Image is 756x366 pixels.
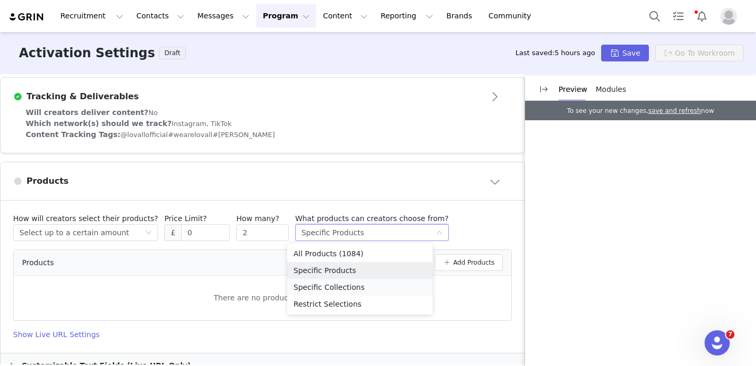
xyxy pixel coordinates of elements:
[479,88,512,105] button: Open module
[164,213,230,224] p: Price Limit?
[213,131,275,139] span: #[PERSON_NAME]
[256,4,316,28] button: Program
[295,213,448,224] p: What products can creators choose from?
[374,4,439,28] button: Reporting
[13,213,158,224] p: How will creators select their products?
[705,330,730,355] iframe: Intercom live chat
[13,329,512,340] h4: Show Live URL Settings
[287,296,433,312] li: Restrict Selections
[172,120,232,128] span: Instagram, TikTok
[559,84,587,95] p: Preview
[23,90,139,103] h3: Tracking & Deliverables
[435,254,503,271] button: Add Products
[482,4,542,28] a: Community
[516,49,595,57] span: Last saved:
[701,107,714,114] span: now
[720,8,737,25] img: placeholder-profile.jpg
[19,225,129,240] div: Select up to a certain amount
[237,225,288,240] input: Required
[26,130,120,139] span: Content Tracking Tags:
[120,131,167,139] span: @lovallofficial
[159,47,185,59] span: Draft
[301,225,364,240] div: Specific Products
[26,107,499,118] div: No
[479,173,512,190] button: Close module
[655,45,743,61] a: Go To Workroom
[191,4,256,28] button: Messages
[648,107,701,114] a: save and refresh
[14,284,511,312] div: There are no products yet.
[287,245,433,262] li: All Products (1084)
[714,8,748,25] button: Profile
[54,4,130,28] button: Recruitment
[164,224,181,241] span: £
[567,107,648,114] span: To see your new changes,
[8,12,45,22] img: grin logo
[436,229,443,237] i: icon: down
[145,229,152,237] i: icon: down
[287,279,433,296] li: Specific Collections
[726,330,734,339] span: 7
[236,213,289,224] p: How many?
[317,4,374,28] button: Content
[596,85,626,93] span: Modules
[440,4,481,28] a: Brands
[182,225,229,240] input: Required
[690,4,713,28] button: Notifications
[19,44,155,62] h3: Activation Settings
[168,131,213,139] span: #wearelovall
[287,262,433,279] li: Specific Products
[26,108,149,117] span: Will creators deliver content?
[601,45,648,61] button: Save
[23,175,69,187] h3: Products
[643,4,666,28] button: Search
[130,4,191,28] button: Contacts
[22,257,54,268] span: Products
[554,49,595,57] span: 5 hours ago
[667,4,690,28] a: Tasks
[26,119,172,128] span: Which network(s) should we track?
